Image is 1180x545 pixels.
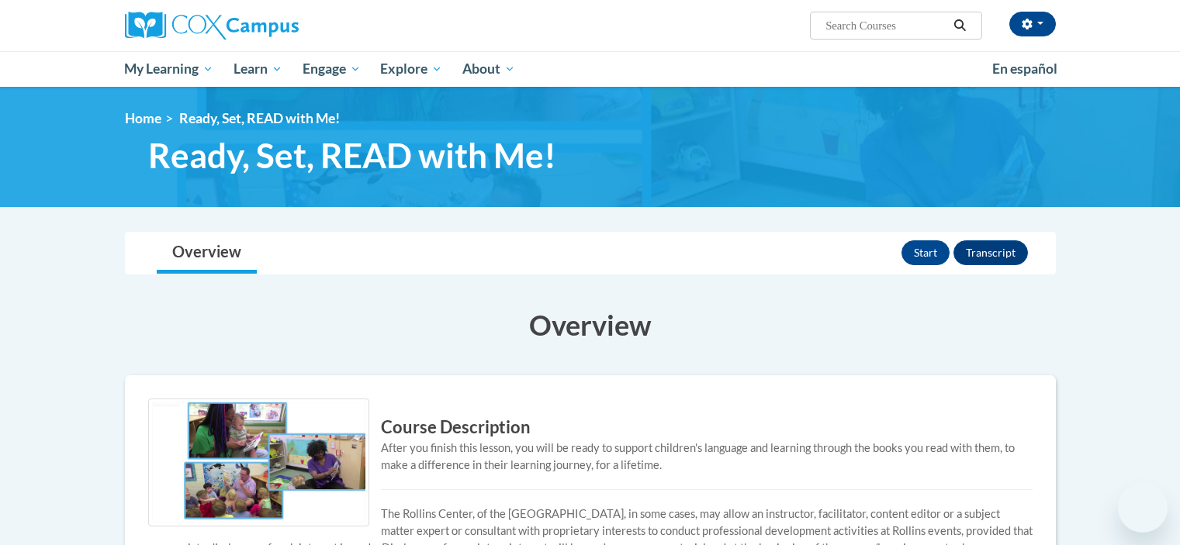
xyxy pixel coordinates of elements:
span: My Learning [124,60,213,78]
h3: Course Description [148,416,1033,440]
a: Home [125,110,161,126]
input: Search Courses [824,16,948,35]
span: About [462,60,515,78]
a: Cox Campus [125,12,420,40]
img: Course logo image [148,398,369,526]
a: About [452,51,525,87]
button: Start [901,240,950,265]
img: Cox Campus [125,12,299,40]
a: Overview [157,233,257,274]
button: Transcript [953,240,1028,265]
div: After you finish this lesson, you will be ready to support children's language and learning throu... [148,440,1033,474]
a: Explore [370,51,452,87]
h3: Overview [125,305,1056,344]
span: Ready, Set, READ with Me! [148,135,556,176]
button: Search [948,16,971,35]
span: Learn [234,60,282,78]
a: En español [982,53,1068,85]
span: Engage [303,60,361,78]
span: Ready, Set, READ with Me! [179,110,340,126]
div: Main menu [102,51,1079,87]
a: Engage [292,51,371,87]
a: Learn [223,51,292,87]
span: En español [992,60,1057,77]
a: My Learning [115,51,224,87]
iframe: Button to launch messaging window [1118,483,1168,533]
button: Account Settings [1009,12,1056,36]
span: Explore [380,60,442,78]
